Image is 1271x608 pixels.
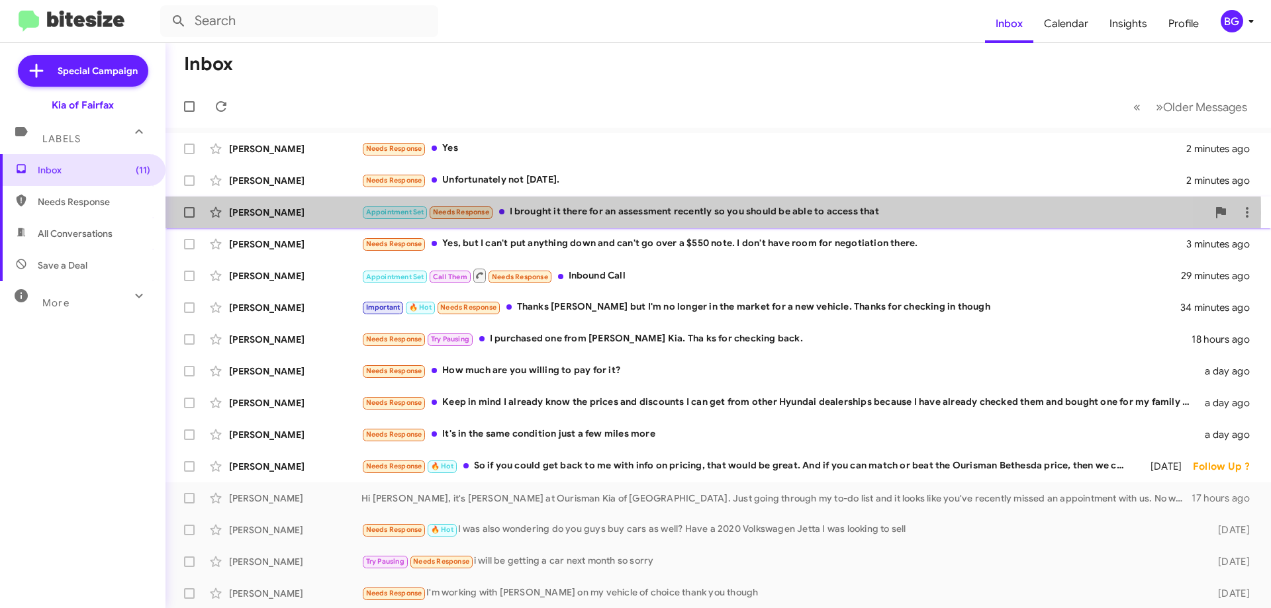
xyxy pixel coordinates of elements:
[361,554,1197,569] div: i will be getting a car next month so sorry
[1148,93,1255,120] button: Next
[1221,10,1243,32] div: BG
[229,555,361,568] div: [PERSON_NAME]
[985,5,1033,43] a: Inbox
[1186,174,1260,187] div: 2 minutes ago
[1197,365,1260,378] div: a day ago
[1197,587,1260,600] div: [DATE]
[366,335,422,343] span: Needs Response
[229,365,361,378] div: [PERSON_NAME]
[366,303,400,312] span: Important
[229,587,361,600] div: [PERSON_NAME]
[361,395,1197,410] div: Keep in mind I already know the prices and discounts I can get from other Hyundai dealerships bec...
[1197,428,1260,441] div: a day ago
[366,557,404,566] span: Try Pausing
[366,367,422,375] span: Needs Response
[1181,269,1260,282] div: 29 minutes ago
[361,267,1181,284] div: Inbound Call
[366,239,422,248] span: Needs Response
[229,142,361,155] div: [PERSON_NAME]
[229,333,361,346] div: [PERSON_NAME]
[38,163,150,177] span: Inbox
[361,236,1186,251] div: Yes, but I can't put anything down and can't go over a $550 note. I don't have room for negotiati...
[366,525,422,534] span: Needs Response
[38,195,150,208] span: Needs Response
[58,64,138,77] span: Special Campaign
[366,208,424,216] span: Appointment Set
[229,238,361,251] div: [PERSON_NAME]
[42,297,70,309] span: More
[18,55,148,87] a: Special Campaign
[1156,99,1163,115] span: »
[38,227,113,240] span: All Conversations
[1209,10,1256,32] button: BG
[1186,142,1260,155] div: 2 minutes ago
[1158,5,1209,43] a: Profile
[1181,301,1260,314] div: 34 minutes ago
[366,398,422,407] span: Needs Response
[1126,93,1255,120] nav: Page navigation example
[361,458,1133,474] div: So if you could get back to me with info on pricing, that would be great. And if you can match or...
[433,208,489,216] span: Needs Response
[361,173,1186,188] div: Unfortunately not [DATE].
[431,462,453,470] span: 🔥 Hot
[409,303,432,312] span: 🔥 Hot
[229,174,361,187] div: [PERSON_NAME]
[440,303,496,312] span: Needs Response
[361,300,1181,315] div: Thanks [PERSON_NAME] but I'm no longer in the market for a new vehicle. Thanks for checking in th...
[366,430,422,439] span: Needs Response
[1192,492,1260,505] div: 17 hours ago
[38,259,87,272] span: Save a Deal
[361,427,1197,442] div: It's in the same condition just a few miles more
[229,396,361,410] div: [PERSON_NAME]
[42,133,81,145] span: Labels
[229,301,361,314] div: [PERSON_NAME]
[1099,5,1158,43] a: Insights
[229,492,361,505] div: [PERSON_NAME]
[366,462,422,470] span: Needs Response
[229,460,361,473] div: [PERSON_NAME]
[1192,333,1260,346] div: 18 hours ago
[361,363,1197,378] div: How much are you willing to pay for it?
[413,557,469,566] span: Needs Response
[160,5,438,37] input: Search
[229,428,361,441] div: [PERSON_NAME]
[136,163,150,177] span: (11)
[229,523,361,537] div: [PERSON_NAME]
[1133,460,1193,473] div: [DATE]
[1033,5,1099,43] a: Calendar
[366,273,424,281] span: Appointment Set
[361,492,1192,505] div: Hi [PERSON_NAME], it's [PERSON_NAME] at Ourisman Kia of [GEOGRAPHIC_DATA]. Just going through my ...
[492,273,548,281] span: Needs Response
[366,589,422,597] span: Needs Response
[361,204,1207,220] div: I brought it there for an assessment recently so you should be able to access that
[361,331,1192,347] div: I purchased one from [PERSON_NAME] Kia. Tha ks for checking back.
[431,525,453,534] span: 🔥 Hot
[184,54,233,75] h1: Inbox
[1197,555,1260,568] div: [DATE]
[1133,99,1141,115] span: «
[1197,396,1260,410] div: a day ago
[366,144,422,153] span: Needs Response
[229,269,361,282] div: [PERSON_NAME]
[361,522,1197,537] div: I was also wondering do you guys buy cars as well? Have a 2020 Volkswagen Jetta I was looking to ...
[1193,460,1260,473] div: Follow Up ?
[1125,93,1149,120] button: Previous
[366,176,422,185] span: Needs Response
[229,206,361,219] div: [PERSON_NAME]
[52,99,114,112] div: Kia of Fairfax
[431,335,469,343] span: Try Pausing
[1186,238,1260,251] div: 3 minutes ago
[1163,100,1247,114] span: Older Messages
[361,141,1186,156] div: Yes
[361,586,1197,601] div: I'm working with [PERSON_NAME] on my vehicle of choice thank you though
[433,273,467,281] span: Call Them
[1197,523,1260,537] div: [DATE]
